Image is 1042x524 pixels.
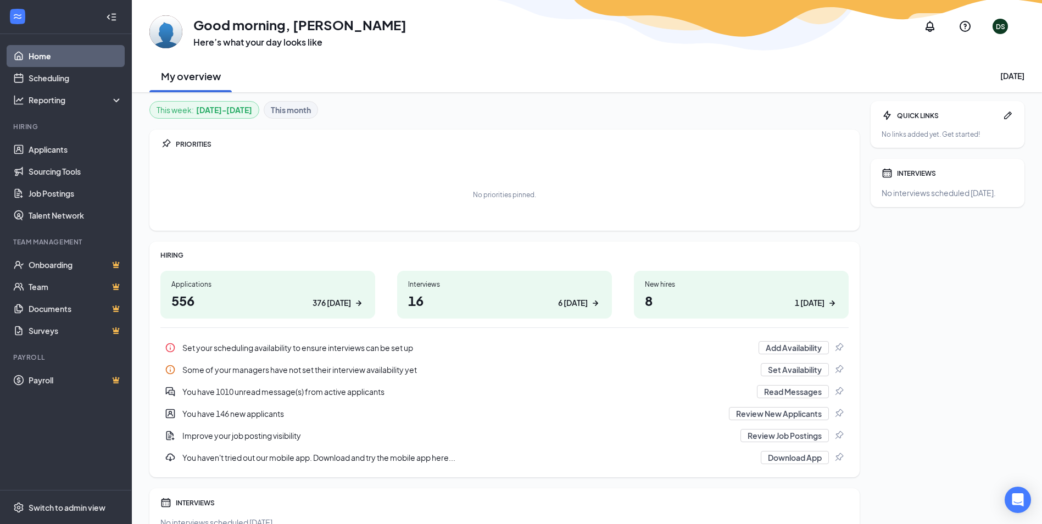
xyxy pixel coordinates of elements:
b: [DATE] - [DATE] [196,104,252,116]
div: You have 1010 unread message(s) from active applicants [160,381,849,403]
div: Some of your managers have not set their interview availability yet [160,359,849,381]
div: You haven't tried out our mobile app. Download and try the mobile app here... [182,452,754,463]
svg: QuestionInfo [959,20,972,33]
svg: UserEntity [165,408,176,419]
div: Payroll [13,353,120,362]
div: Team Management [13,237,120,247]
button: Review Job Postings [740,429,829,442]
h1: 556 [171,291,364,310]
div: 1 [DATE] [795,297,824,309]
button: Review New Applicants [729,407,829,420]
button: Set Availability [761,363,829,376]
button: Read Messages [757,385,829,398]
div: [DATE] [1000,70,1024,81]
svg: Pin [160,138,171,149]
svg: Info [165,342,176,353]
div: Switch to admin view [29,502,105,513]
div: 6 [DATE] [558,297,588,309]
img: Debbie Smith [149,15,182,48]
button: Download App [761,451,829,464]
div: Set your scheduling availability to ensure interviews can be set up [182,342,752,353]
svg: Pin [833,386,844,397]
a: DocumentsCrown [29,298,122,320]
svg: Pin [833,364,844,375]
div: You have 146 new applicants [182,408,722,419]
div: You have 1010 unread message(s) from active applicants [182,386,750,397]
svg: DocumentAdd [165,430,176,441]
svg: WorkstreamLogo [12,11,23,22]
div: Some of your managers have not set their interview availability yet [182,364,754,375]
a: Applicants [29,138,122,160]
a: Home [29,45,122,67]
a: Applications556376 [DATE]ArrowRight [160,271,375,319]
div: Set your scheduling availability to ensure interviews can be set up [160,337,849,359]
h1: 16 [408,291,601,310]
a: New hires81 [DATE]ArrowRight [634,271,849,319]
svg: Pen [1002,110,1013,121]
a: Sourcing Tools [29,160,122,182]
h1: 8 [645,291,838,310]
svg: Calendar [160,497,171,508]
div: Improve your job posting visibility [160,425,849,447]
svg: Analysis [13,94,24,105]
svg: Settings [13,502,24,513]
svg: Pin [833,342,844,353]
div: INTERVIEWS [176,498,849,508]
a: Interviews166 [DATE]ArrowRight [397,271,612,319]
h3: Here’s what your day looks like [193,36,406,48]
svg: ArrowRight [353,298,364,309]
div: INTERVIEWS [897,169,1013,178]
a: SurveysCrown [29,320,122,342]
div: Open Intercom Messenger [1005,487,1031,513]
div: 376 [DATE] [313,297,351,309]
a: InfoSome of your managers have not set their interview availability yetSet AvailabilityPin [160,359,849,381]
div: Improve your job posting visibility [182,430,734,441]
svg: Bolt [882,110,893,121]
div: No links added yet. Get started! [882,130,1013,139]
a: OnboardingCrown [29,254,122,276]
div: DS [996,22,1005,31]
a: PayrollCrown [29,369,122,391]
a: Talent Network [29,204,122,226]
a: TeamCrown [29,276,122,298]
a: Job Postings [29,182,122,204]
div: HIRING [160,250,849,260]
svg: ArrowRight [590,298,601,309]
svg: Notifications [923,20,937,33]
div: New hires [645,280,838,289]
h2: My overview [161,69,221,83]
svg: Pin [833,408,844,419]
div: QUICK LINKS [897,111,998,120]
svg: Pin [833,452,844,463]
div: No priorities pinned. [473,190,536,199]
svg: ArrowRight [827,298,838,309]
svg: DoubleChatActive [165,386,176,397]
div: You have 146 new applicants [160,403,849,425]
div: This week : [157,104,252,116]
div: No interviews scheduled [DATE]. [882,187,1013,198]
svg: Download [165,452,176,463]
div: Interviews [408,280,601,289]
div: PRIORITIES [176,140,849,149]
svg: Collapse [106,12,117,23]
a: DownloadYou haven't tried out our mobile app. Download and try the mobile app here...Download AppPin [160,447,849,469]
b: This month [271,104,311,116]
div: Reporting [29,94,123,105]
a: DocumentAddImprove your job posting visibilityReview Job PostingsPin [160,425,849,447]
div: You haven't tried out our mobile app. Download and try the mobile app here... [160,447,849,469]
svg: Calendar [882,168,893,179]
a: UserEntityYou have 146 new applicantsReview New ApplicantsPin [160,403,849,425]
a: InfoSet your scheduling availability to ensure interviews can be set upAdd AvailabilityPin [160,337,849,359]
div: Applications [171,280,364,289]
a: DoubleChatActiveYou have 1010 unread message(s) from active applicantsRead MessagesPin [160,381,849,403]
svg: Info [165,364,176,375]
div: Hiring [13,122,120,131]
button: Add Availability [759,341,829,354]
svg: Pin [833,430,844,441]
h1: Good morning, [PERSON_NAME] [193,15,406,34]
a: Scheduling [29,67,122,89]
